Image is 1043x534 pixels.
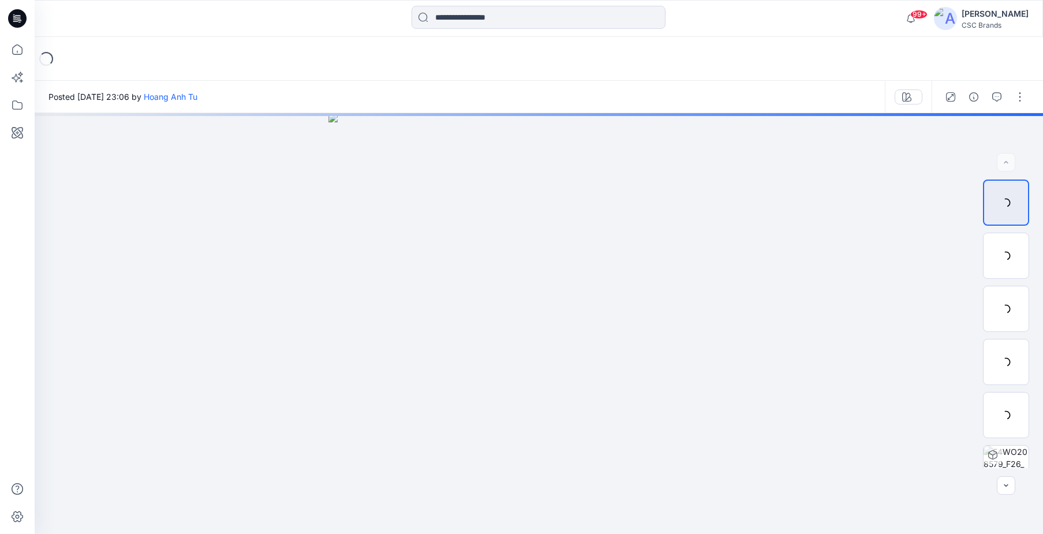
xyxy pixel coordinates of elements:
[984,446,1029,491] img: F4WO208579_F26_PAREG_VP2 Colorway 1
[962,7,1029,21] div: [PERSON_NAME]
[328,113,749,534] img: eyJhbGciOiJIUzI1NiIsImtpZCI6IjAiLCJzbHQiOiJzZXMiLCJ0eXAiOiJKV1QifQ.eyJkYXRhIjp7InR5cGUiOiJzdG9yYW...
[910,10,928,19] span: 99+
[144,92,197,102] a: Hoang Anh Tu
[934,7,957,30] img: avatar
[48,91,197,103] span: Posted [DATE] 23:06 by
[965,88,983,106] button: Details
[962,21,1029,29] div: CSC Brands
